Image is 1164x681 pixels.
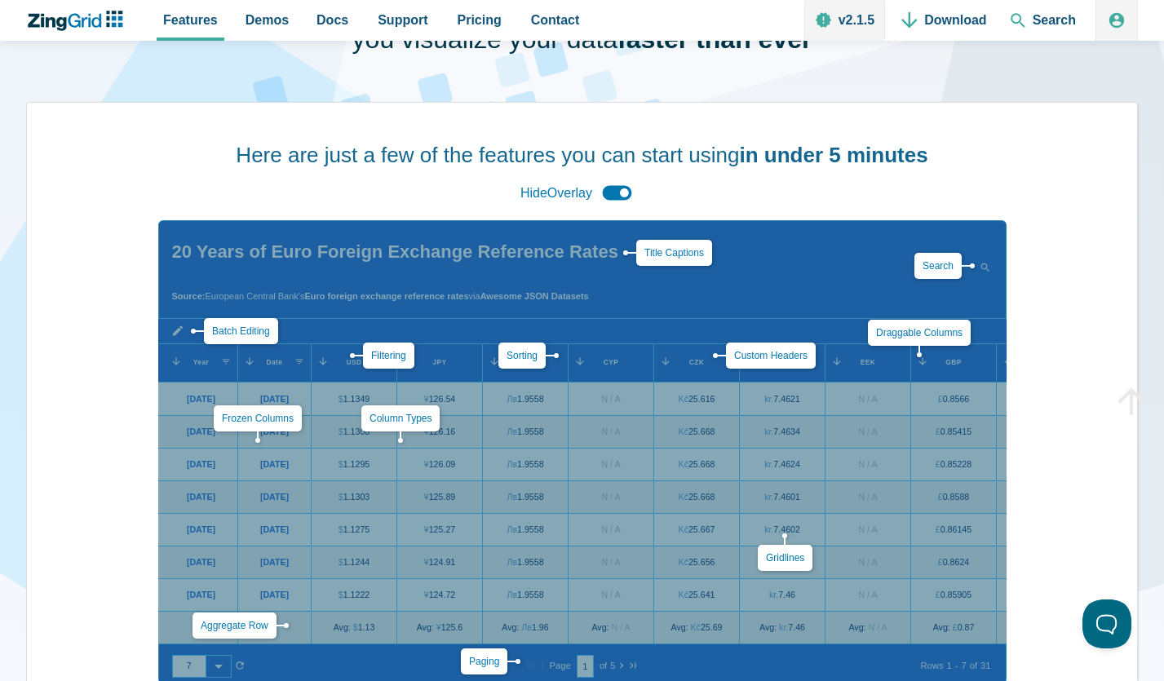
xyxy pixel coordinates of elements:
[371,350,406,361] a: Filtering
[316,9,348,31] span: Docs
[26,11,131,31] a: ZingChart Logo. Click to return to the homepage
[212,325,270,337] a: Batch Editing
[644,247,704,259] a: Title Captions
[739,143,927,167] strong: in under 5 minutes
[201,620,268,631] a: Aggregate Row
[469,656,499,667] a: Paging
[923,260,954,272] a: Search
[876,327,963,338] a: Draggable Columns
[1082,599,1131,648] iframe: Toggle Customer Support
[370,413,432,424] a: Column Types
[766,552,804,564] a: Gridlines
[40,142,1124,170] h2: Here are just a few of the features you can start using
[458,9,502,31] span: Pricing
[246,9,289,31] span: Demos
[507,350,538,361] a: Sorting
[617,24,812,54] strong: faster than ever
[378,9,427,31] span: Support
[531,9,580,31] span: Contact
[734,350,808,361] a: Custom Headers
[163,9,218,31] span: Features
[222,413,294,424] a: Frozen Columns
